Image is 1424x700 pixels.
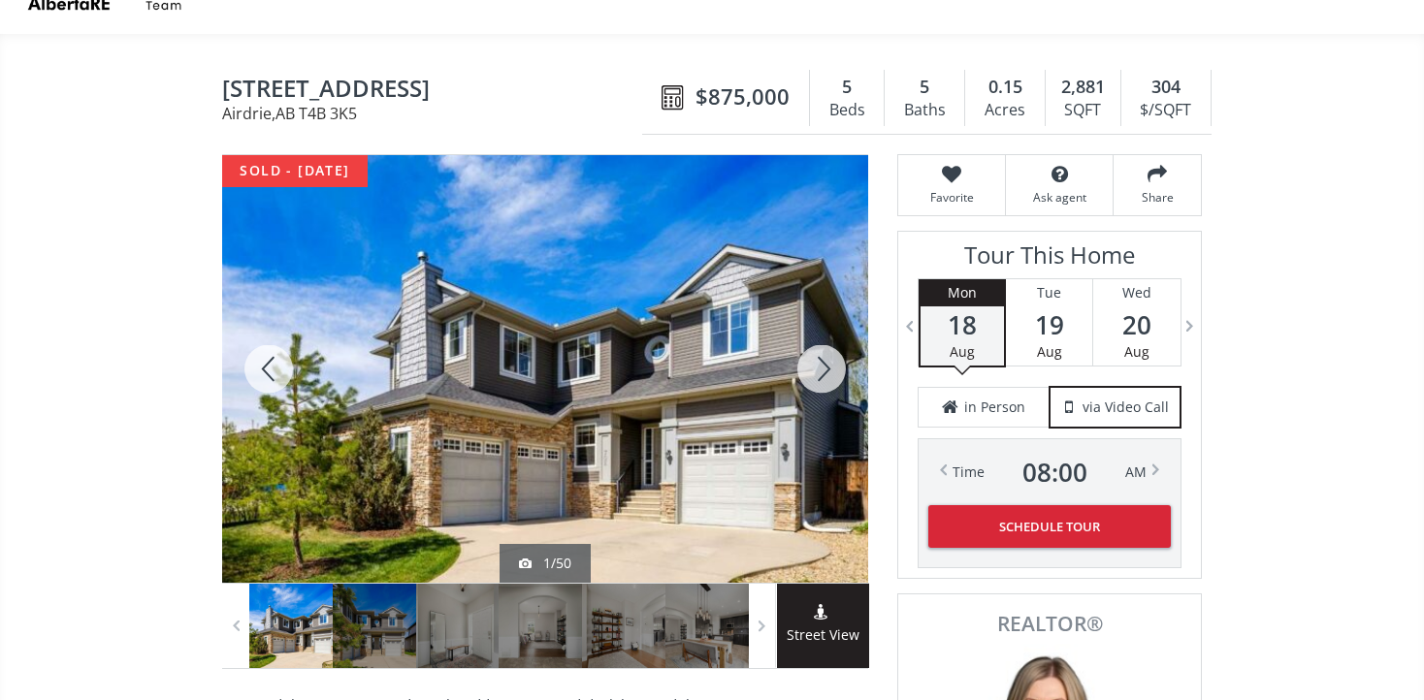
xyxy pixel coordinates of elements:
[696,81,790,111] span: $875,000
[953,459,1147,486] div: Time AM
[975,75,1034,100] div: 0.15
[1006,311,1092,338] span: 19
[820,96,874,125] div: Beds
[1016,189,1103,206] span: Ask agent
[921,311,1004,338] span: 18
[1131,75,1201,100] div: 304
[222,155,368,187] div: sold - [DATE]
[894,75,955,100] div: 5
[222,106,652,121] span: Airdrie , AB T4B 3K5
[921,279,1004,306] div: Mon
[222,76,652,106] span: 702 Canoe Avenue SW
[1037,342,1062,361] span: Aug
[1124,342,1149,361] span: Aug
[1083,398,1169,417] span: via Video Call
[1006,279,1092,306] div: Tue
[908,189,995,206] span: Favorite
[777,624,869,647] span: Street View
[519,554,571,573] div: 1/50
[820,75,874,100] div: 5
[1123,189,1191,206] span: Share
[1061,75,1105,100] span: 2,881
[918,241,1181,278] h3: Tour This Home
[894,96,955,125] div: Baths
[1093,311,1181,338] span: 20
[950,342,975,361] span: Aug
[1131,96,1201,125] div: $/SQFT
[975,96,1034,125] div: Acres
[964,398,1025,417] span: in Person
[1022,459,1087,486] span: 08 : 00
[1055,96,1111,125] div: SQFT
[920,614,1180,634] span: REALTOR®
[928,505,1171,548] button: Schedule Tour
[1093,279,1181,306] div: Wed
[222,155,868,583] div: 702 Canoe Avenue SW Airdrie, AB T4B 3K5 - Photo 1 of 50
